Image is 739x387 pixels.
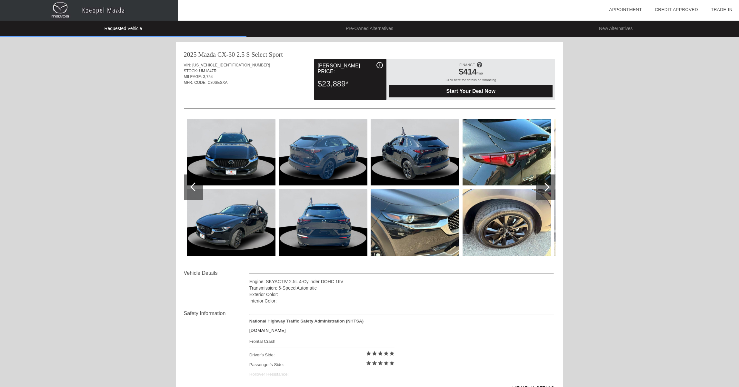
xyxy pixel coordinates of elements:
i: star [366,351,372,356]
img: c30f890f-a17f-45a3-87b4-03b36938b29d.jpg [187,119,275,185]
span: UM1847R [199,69,216,73]
a: Credit Approved [655,7,698,12]
div: Driver's Side: [249,350,395,360]
span: MFR. CODE: [184,80,207,85]
span: [US_VEHICLE_IDENTIFICATION_NUMBER] [192,63,270,67]
div: Quoted on [DATE] 6:46:21 PM [184,89,555,100]
li: New Alternatives [493,21,739,37]
li: Pre-Owned Alternatives [246,21,493,37]
img: 40817160-1af3-4300-83d6-c3817ca27148.jpg [463,119,551,185]
i: star [377,351,383,356]
img: 5ede51ec-9a8d-4f56-8b1d-1593267b10cd.jpg [187,189,275,256]
span: FINANCE [459,63,475,67]
i: star [377,360,383,366]
div: Click here for details on financing [389,78,553,85]
div: Interior Color: [249,298,554,304]
div: $23,889* [318,75,383,92]
img: 721c7da9-9b74-4b31-b119-1d3c9cafc2ab.jpg [371,189,459,256]
div: Safety Information [184,310,249,317]
img: e1668c01-eb9a-4309-afd1-2b1f8af82f1d.jpg [279,189,367,256]
span: Start Your Deal Now [397,88,544,94]
a: Appointment [609,7,642,12]
div: Exterior Color: [249,291,554,298]
i: star [383,360,389,366]
span: 3,754 [203,74,213,79]
a: [DOMAIN_NAME] [249,328,286,333]
div: Frontal Crash [249,337,395,345]
strong: National Highway Traffic Safety Administration (NHTSA) [249,319,364,323]
a: Trade-In [711,7,733,12]
i: star [383,351,389,356]
span: C30SESXA [208,80,228,85]
div: /mo [392,67,549,78]
i: star [372,360,377,366]
span: $414 [459,67,477,76]
div: Vehicle Details [184,269,249,277]
i: star [389,360,395,366]
img: ed04648b-b4a8-4c0a-9c35-d033ccade78c.jpg [279,119,367,185]
span: MILEAGE: [184,74,202,79]
div: [PERSON_NAME] Price: [318,62,383,75]
i: star [372,351,377,356]
img: 9a3855fa-f410-4bfc-a118-a3ad4a83c89b.jpg [371,119,459,185]
img: 263e0a4b-48bf-450d-82c8-466321c16b93.jpg [554,119,643,185]
div: Passenger's Side: [249,360,395,370]
i: star [366,360,372,366]
span: i [379,63,380,67]
span: STOCK: [184,69,198,73]
div: 2025 Mazda CX-30 [184,50,235,59]
img: 7b7269d3-d72b-4216-9b4b-d261bc53933f.jpg [463,189,551,256]
i: star [389,351,395,356]
div: Engine: SKYACTIV 2.5L 4-Cylinder DOHC 16V [249,278,554,285]
div: 2.5 S Select Sport [236,50,283,59]
div: Transmission: 6-Speed Automatic [249,285,554,291]
span: VIN: [184,63,191,67]
img: 4c342655-964e-44be-9999-c9df14e115c1.jpg [554,189,643,256]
